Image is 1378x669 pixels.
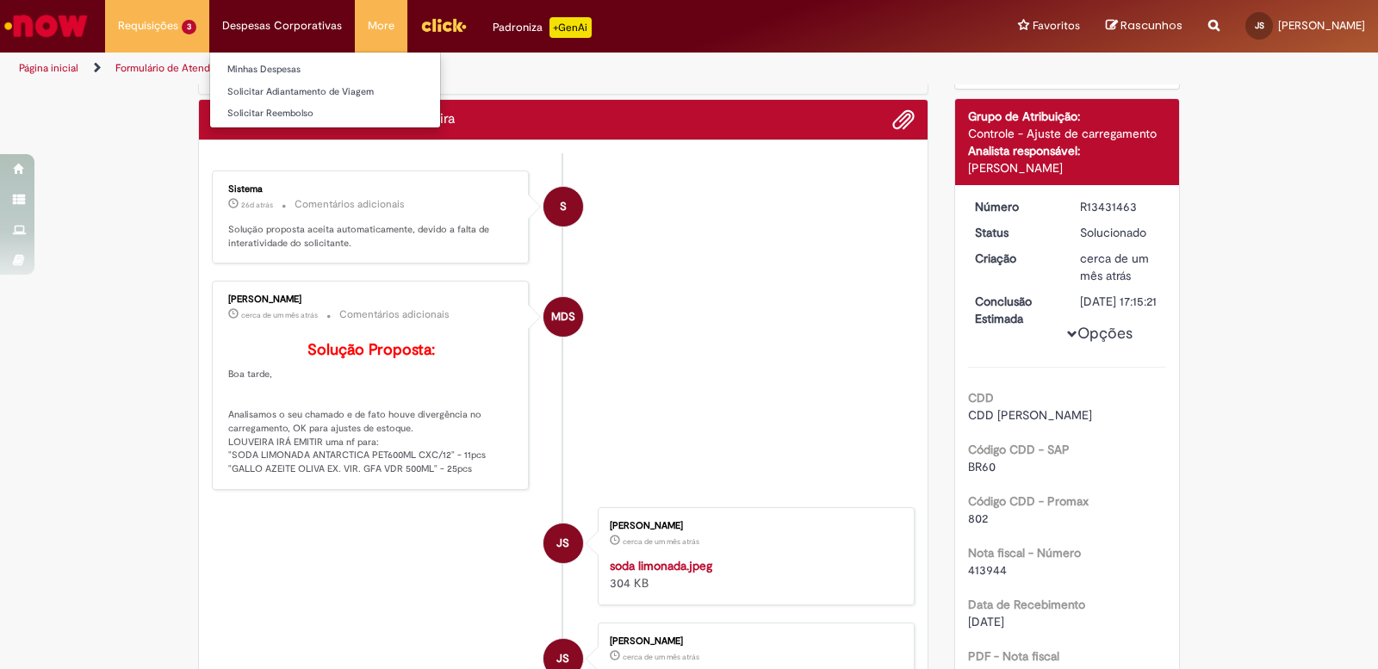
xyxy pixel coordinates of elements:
span: Despesas Corporativas [222,17,342,34]
div: Analista responsável: [968,142,1167,159]
div: System [543,187,583,226]
b: PDF - Nota fiscal [968,648,1059,664]
div: Controle - Ajuste de carregamento [968,125,1167,142]
dt: Número [962,198,1068,215]
div: [PERSON_NAME] [610,636,897,647]
span: [DATE] [968,614,1004,629]
time: 20/08/2025 10:15:16 [1080,251,1149,283]
span: 3 [182,20,196,34]
span: [PERSON_NAME] [1278,18,1365,33]
a: Página inicial [19,61,78,75]
span: 413944 [968,562,1007,578]
b: Código CDD - SAP [968,442,1070,457]
div: 20/08/2025 10:15:16 [1080,250,1160,284]
b: CDD [968,390,994,406]
a: Formulário de Atendimento [115,61,243,75]
small: Comentários adicionais [339,307,450,322]
div: [PERSON_NAME] [610,521,897,531]
img: ServiceNow [2,9,90,43]
span: JS [556,523,569,564]
button: Adicionar anexos [892,108,915,131]
a: Solicitar Reembolso [210,104,440,123]
img: click_logo_yellow_360x200.png [420,12,467,38]
b: Data de Recebimento [968,597,1085,612]
time: 28/08/2025 14:43:02 [241,310,318,320]
div: R13431463 [1080,198,1160,215]
div: Solucionado [1080,224,1160,241]
b: Solução Proposta: [307,340,435,360]
dt: Criação [962,250,1068,267]
div: Grupo de Atribuição: [968,108,1167,125]
div: Padroniza [493,17,592,38]
span: More [368,17,394,34]
span: cerca de um mês atrás [623,536,699,547]
small: Comentários adicionais [295,197,405,212]
span: 26d atrás [241,200,273,210]
p: Solução proposta aceita automaticamente, devido a falta de interatividade do solicitante. [228,223,515,250]
span: Favoritos [1033,17,1080,34]
span: 802 [968,511,988,526]
ul: Trilhas de página [13,53,906,84]
a: Minhas Despesas [210,60,440,79]
dt: Conclusão Estimada [962,293,1068,327]
span: cerca de um mês atrás [241,310,318,320]
a: Rascunhos [1106,18,1182,34]
b: Código CDD - Promax [968,493,1089,509]
span: CDD [PERSON_NAME] [968,407,1092,423]
span: BR60 [968,459,996,474]
span: cerca de um mês atrás [623,652,699,662]
ul: Despesas Corporativas [209,52,441,128]
div: Sistema [228,184,515,195]
time: 20/08/2025 10:04:12 [623,652,699,662]
div: Matheus Denner Soares Fagundes [543,297,583,337]
div: [DATE] 17:15:21 [1080,293,1160,310]
div: Joao Pedro Correa Da Silva [543,523,583,563]
div: 304 KB [610,557,897,592]
span: cerca de um mês atrás [1080,251,1149,283]
dt: Status [962,224,1068,241]
b: Nota fiscal - Número [968,545,1081,561]
span: JS [1255,20,1264,31]
span: S [560,186,567,227]
p: +GenAi [549,17,592,38]
span: Requisições [118,17,178,34]
a: Solicitar Adiantamento de Viagem [210,83,440,102]
div: [PERSON_NAME] [228,294,515,305]
div: [PERSON_NAME] [968,159,1167,177]
span: MDS [551,296,575,338]
a: soda limonada.jpeg [610,558,712,573]
span: Rascunhos [1120,17,1182,34]
time: 05/09/2025 11:43:02 [241,200,273,210]
p: Boa tarde, Analisamos o seu chamado e de fato houve divergência no carregamento, OK para ajustes ... [228,342,515,475]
